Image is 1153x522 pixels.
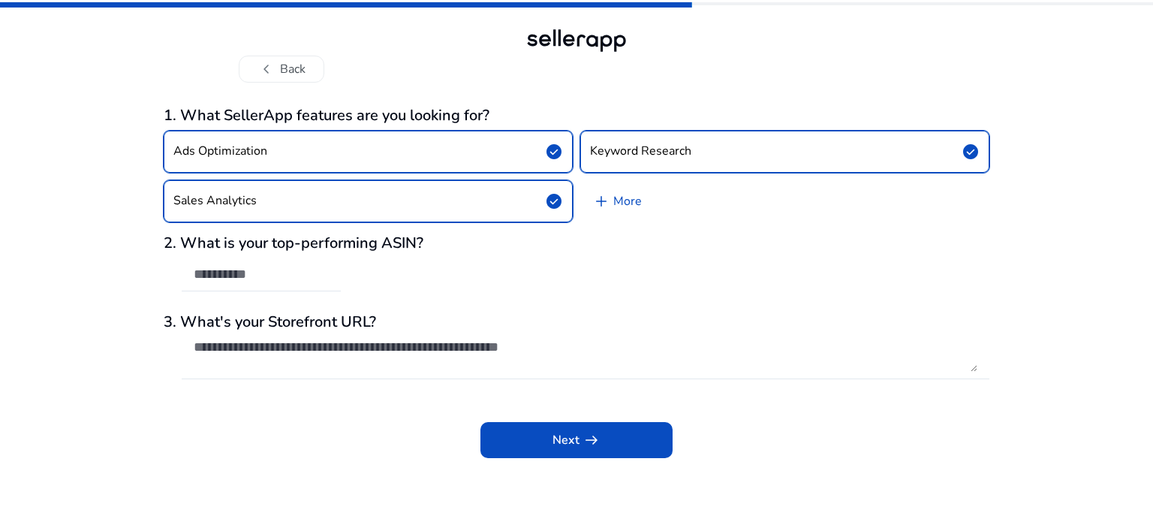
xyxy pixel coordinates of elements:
span: arrow_right_alt [583,431,601,449]
button: Sales Analyticscheck_circle [164,180,573,222]
span: chevron_left [257,60,275,78]
h4: Sales Analytics [173,194,257,208]
button: Keyword Researchcheck_circle [580,131,989,173]
span: add [592,192,610,210]
h4: Keyword Research [590,144,691,158]
a: More [580,180,654,222]
span: Next [552,431,601,449]
h3: 2. What is your top-performing ASIN? [164,234,989,252]
h3: 1. What SellerApp features are you looking for? [164,107,989,125]
span: check_circle [545,192,563,210]
button: Nextarrow_right_alt [480,422,673,458]
button: chevron_leftBack [239,56,324,83]
h4: Ads Optimization [173,144,267,158]
h3: 3. What's your Storefront URL? [164,313,989,331]
button: Ads Optimizationcheck_circle [164,131,573,173]
span: check_circle [962,143,980,161]
span: check_circle [545,143,563,161]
